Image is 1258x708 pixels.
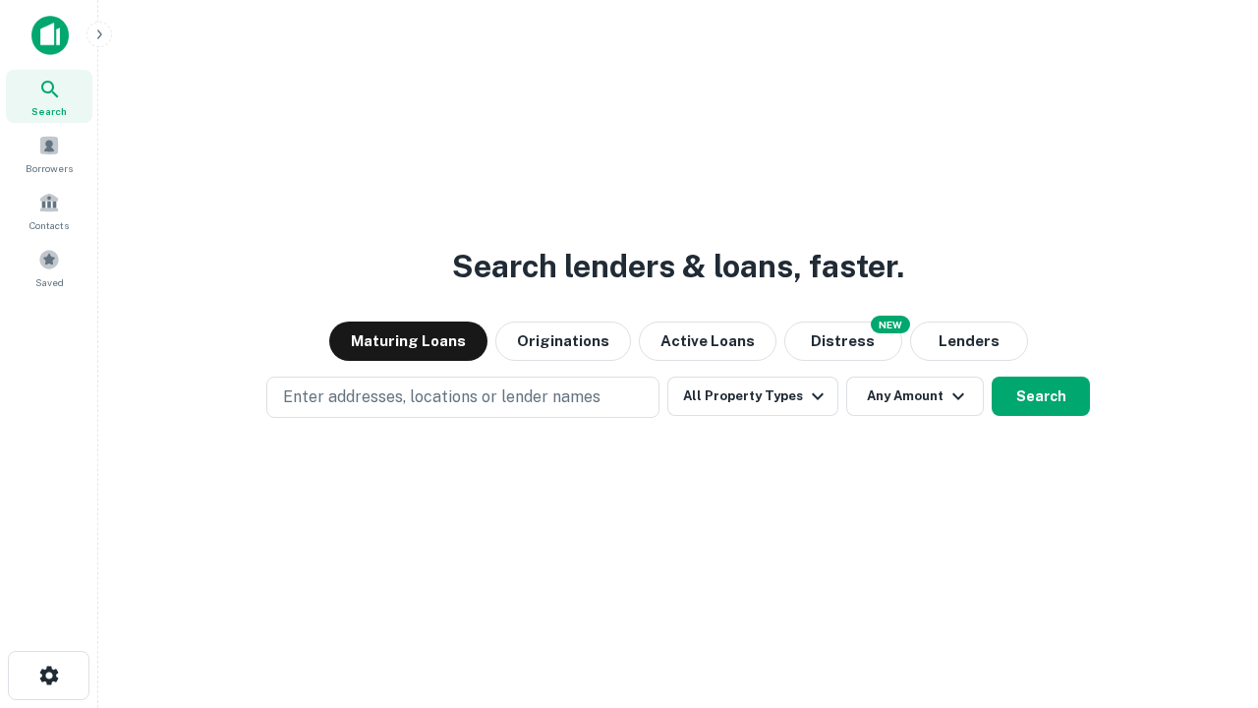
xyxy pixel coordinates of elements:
[871,316,910,333] div: NEW
[6,127,92,180] a: Borrowers
[639,322,776,361] button: Active Loans
[667,377,838,416] button: All Property Types
[6,70,92,123] a: Search
[846,377,984,416] button: Any Amount
[6,184,92,237] a: Contacts
[31,16,69,55] img: capitalize-icon.png
[35,274,64,290] span: Saved
[1160,551,1258,645] iframe: Chat Widget
[329,322,487,361] button: Maturing Loans
[283,385,600,409] p: Enter addresses, locations or lender names
[495,322,631,361] button: Originations
[910,322,1028,361] button: Lenders
[452,243,904,290] h3: Search lenders & loans, faster.
[29,217,69,233] span: Contacts
[784,322,902,361] button: Search distressed loans with lien and other non-mortgage details.
[31,103,67,119] span: Search
[266,377,659,418] button: Enter addresses, locations or lender names
[6,241,92,294] a: Saved
[992,377,1090,416] button: Search
[26,160,73,176] span: Borrowers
